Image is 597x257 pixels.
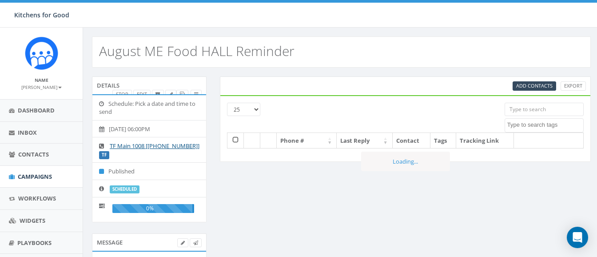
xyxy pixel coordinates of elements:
span: Send Test Message [193,239,198,246]
span: View Campaign Delivery Statistics [194,91,198,97]
span: Playbooks [17,239,52,247]
img: Rally_Corp_Icon_1.png [25,36,58,70]
span: Kitchens for Good [14,11,69,19]
th: Tracking Link [456,133,514,149]
a: Add Contacts [513,81,556,91]
li: Published [92,162,206,180]
a: Edit [133,90,151,99]
span: Add Contacts [516,82,553,89]
span: Edit Campaign Title [169,91,173,97]
th: Phone # [277,133,337,149]
a: [PERSON_NAME] [21,83,62,91]
span: Archive Campaign [155,91,160,97]
a: TF Main 1008 [[PHONE_NUMBER]] [110,142,199,150]
th: Contact [393,133,431,149]
span: Dashboard [18,106,55,114]
div: Details [92,76,207,94]
span: CSV files only [516,82,553,89]
span: Contacts [18,150,49,158]
small: [PERSON_NAME] [21,84,62,90]
span: Campaigns [18,173,52,181]
div: Message [92,233,207,251]
input: Type to search [505,103,584,116]
span: Workflows [18,194,56,202]
i: Published [99,169,108,174]
span: Widgets [20,217,45,225]
th: Last Reply [337,133,392,149]
label: scheduled [110,185,139,193]
span: Clone Campaign [180,91,185,97]
div: 0% [112,204,194,213]
i: Schedule: Pick a date and time to send [99,101,108,107]
small: Name [35,77,48,83]
th: Tags [430,133,456,149]
a: Export [561,81,586,91]
span: Inbox [18,128,37,137]
li: Schedule: Pick a date and time to send [92,95,206,120]
div: Open Intercom Messenger [567,227,588,248]
div: Loading... [361,152,450,172]
li: [DATE] 06:00PM [92,120,206,138]
textarea: Search [507,121,583,129]
h2: August ME Food HALL Reminder [99,44,295,58]
label: TF [99,151,109,159]
a: Stop [112,90,132,99]
span: Edit Campaign Body [181,239,185,246]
